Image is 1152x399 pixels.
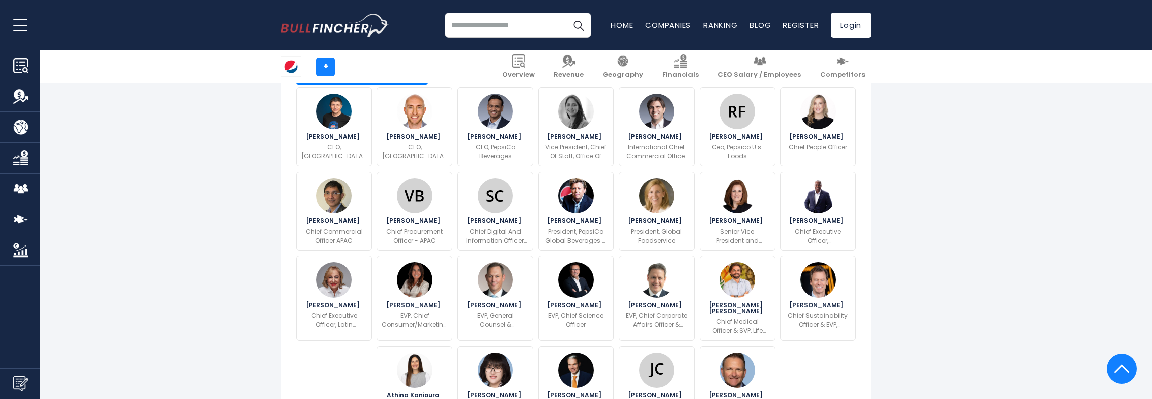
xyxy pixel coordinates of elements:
[316,58,335,76] a: +
[467,392,524,398] span: [PERSON_NAME]
[700,256,775,341] a: Pietro Antonio Tataranni [PERSON_NAME] [PERSON_NAME] Chief Medical Officer & SVP, Life Sciences
[382,311,448,329] p: EVP, Chief Consumer/Marketing Officer & Chief Growth Officer, International Foods
[397,353,432,388] img: Athina Kanioura
[306,218,363,224] span: [PERSON_NAME]
[383,227,446,245] p: Chief Procurement Officer - APAC
[547,134,604,140] span: [PERSON_NAME]
[467,302,524,308] span: [PERSON_NAME]
[281,14,389,37] img: bullfincher logo
[502,71,535,79] span: Overview
[625,227,688,245] p: President, Global Foodservice
[496,50,541,83] a: Overview
[789,134,846,140] span: [PERSON_NAME]
[457,256,533,341] a: David Flavell [PERSON_NAME] EVP, General Counsel & Corporate Secretary
[780,87,856,166] a: Becky Schmitt [PERSON_NAME] Chief People Officer
[720,262,755,298] img: Pietro Antonio Tataranni
[306,302,363,308] span: [PERSON_NAME]
[397,262,432,298] img: Jane Wakely
[662,71,699,79] span: Financials
[639,94,674,129] img: Roberto Martínez
[709,392,766,398] span: [PERSON_NAME]
[281,57,301,76] img: PEP logo
[386,134,443,140] span: [PERSON_NAME]
[787,311,849,329] p: Chief Sustainability Officer & EVP, Beyond the Bottle
[545,227,607,245] p: President, PepsiCo Global Beverages & Franchise
[457,87,533,166] a: Ram Krishnan [PERSON_NAME] CEO, PepsiCo Beverages [GEOGRAPHIC_DATA]
[712,50,807,83] a: CEO Salary / Employees
[628,134,685,140] span: [PERSON_NAME]
[558,353,594,388] img: Eugene Willemsen
[457,172,533,251] a: Susan Cui [PERSON_NAME] Chief Digital And Information Officer, APAC
[464,227,527,245] p: Chief Digital And Information Officer, APAC
[628,302,685,308] span: [PERSON_NAME]
[545,311,607,329] p: EVP, Chief Science Officer
[706,317,769,335] p: Chief Medical Officer & SVP, Life Sciences
[656,50,705,83] a: Financials
[301,143,367,161] p: CEO, [GEOGRAPHIC_DATA], [GEOGRAPHIC_DATA] & [GEOGRAPHIC_DATA]
[316,262,352,298] img: Paula Santilli
[639,353,674,388] img: Jamie Caulfield
[306,134,363,140] span: [PERSON_NAME]
[700,87,775,166] a: Rachel Ferdinando [PERSON_NAME] Ceo, Pepsico U.s. Foods
[800,94,836,129] img: Becky Schmitt
[547,218,604,224] span: [PERSON_NAME]
[720,178,755,213] img: Christine Tammara
[628,218,685,224] span: [PERSON_NAME]
[558,178,594,213] img: Andy Williams
[467,134,524,140] span: [PERSON_NAME]
[377,172,452,251] a: Vijaya Sekhar Badde [PERSON_NAME] Chief Procurement Officer - APAC
[538,172,614,251] a: Andy Williams [PERSON_NAME] President, PepsiCo Global Beverages & Franchise
[603,71,643,79] span: Geography
[619,256,695,341] a: Stephen Kehoe [PERSON_NAME] EVP, Chief Corporate Affairs Officer & Chairman of the Board of Direc...
[700,172,775,251] a: Christine Tammara [PERSON_NAME] Senior Vice President and Controller
[703,20,737,30] a: Ranking
[619,172,695,251] a: Anne Fink [PERSON_NAME] President, Global Foodservice
[463,143,528,161] p: CEO, PepsiCo Beverages [GEOGRAPHIC_DATA]
[709,218,766,224] span: [PERSON_NAME]
[548,50,590,83] a: Revenue
[566,13,591,38] button: Search
[478,353,513,388] img: Anne Tse
[554,71,584,79] span: Revenue
[478,94,513,129] img: Ram Krishnan
[547,392,604,398] span: [PERSON_NAME]
[386,302,443,308] span: [PERSON_NAME]
[386,218,443,224] span: [PERSON_NAME]
[316,94,352,129] img: Silviu Popovici
[558,94,594,129] img: Mariela Suarez
[783,20,819,30] a: Register
[377,256,452,341] a: Jane Wakely [PERSON_NAME] EVP, Chief Consumer/Marketing Officer & Chief Growth Officer, Internati...
[709,134,766,140] span: [PERSON_NAME]
[619,87,695,166] a: Roberto Martínez [PERSON_NAME] International Chief Commercial Officer and CEO of New Revenue Streams
[789,302,846,308] span: [PERSON_NAME]
[820,71,865,79] span: Competitors
[720,94,755,129] img: Rachel Ferdinando
[377,87,452,166] a: Kyle Faulconer [PERSON_NAME] CEO, [GEOGRAPHIC_DATA] & [GEOGRAPHIC_DATA]
[558,262,594,298] img: René Lammers
[296,172,372,251] a: Sudipto Mozumdar [PERSON_NAME] Chief Commercial Officer APAC
[706,143,769,161] p: Ceo, Pepsico U.s. Foods
[800,178,836,213] img: Steven Williams
[625,311,688,329] p: EVP, Chief Corporate Affairs Officer & Chairman of the Board of Directors, PepsiCo Foundation
[467,218,524,224] span: [PERSON_NAME]
[789,218,846,224] span: [PERSON_NAME]
[387,392,442,398] span: Athina Kanioura
[639,178,674,213] img: Anne Fink
[303,227,365,245] p: Chief Commercial Officer APAC
[706,227,769,245] p: Senior Vice President and Controller
[750,20,771,30] a: Blog
[382,143,447,161] p: CEO, [GEOGRAPHIC_DATA] & [GEOGRAPHIC_DATA]
[397,178,432,213] img: Vijaya Sekhar Badde
[814,50,871,83] a: Competitors
[789,143,847,152] p: Chief People Officer
[478,178,513,213] img: Susan Cui
[296,256,372,341] a: Paula Santilli [PERSON_NAME] Chief Executive Officer, Latin America Foods
[547,302,604,308] span: [PERSON_NAME]
[625,143,688,161] p: International Chief Commercial Officer and CEO of New Revenue Streams
[706,302,769,314] span: [PERSON_NAME] [PERSON_NAME]
[780,256,856,341] a: Jim Andrew [PERSON_NAME] Chief Sustainability Officer & EVP, Beyond the Bottle
[538,87,614,166] a: Mariela Suarez [PERSON_NAME] Vice President, Chief Of Staff, Office Of The CEO
[786,227,850,245] p: Chief Executive Officer, [GEOGRAPHIC_DATA]
[639,262,674,298] img: Stephen Kehoe
[718,71,801,79] span: CEO Salary / Employees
